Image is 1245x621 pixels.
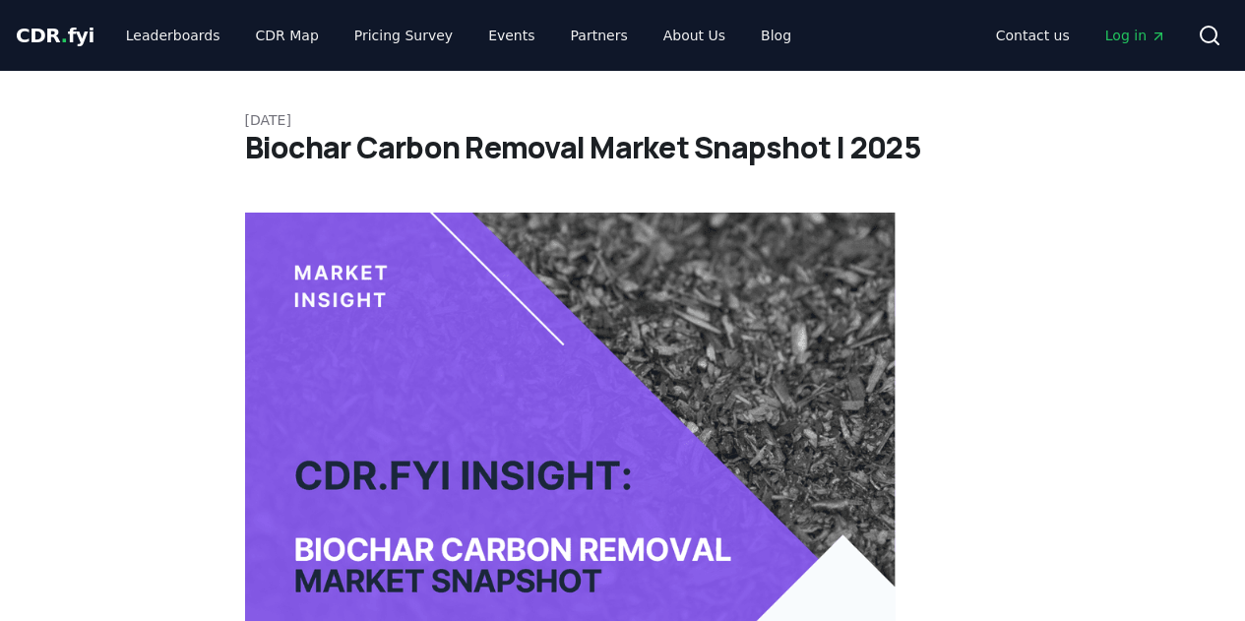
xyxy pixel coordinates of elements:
span: . [61,24,68,47]
a: Partners [555,18,644,53]
h1: Biochar Carbon Removal Market Snapshot | 2025 [245,130,1001,165]
a: Contact us [980,18,1086,53]
a: Events [472,18,550,53]
span: Log in [1105,26,1166,45]
p: [DATE] [245,110,1001,130]
a: Pricing Survey [339,18,468,53]
nav: Main [980,18,1182,53]
a: About Us [648,18,741,53]
a: Blog [745,18,807,53]
span: CDR fyi [16,24,94,47]
a: Log in [1089,18,1182,53]
a: Leaderboards [110,18,236,53]
a: CDR.fyi [16,22,94,49]
a: CDR Map [240,18,335,53]
nav: Main [110,18,807,53]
